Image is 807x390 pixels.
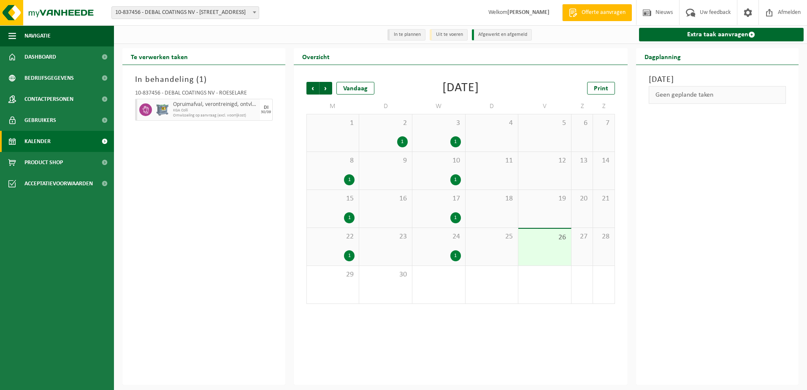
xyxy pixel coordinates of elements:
span: Offerte aanvragen [580,8,628,17]
td: D [359,99,412,114]
span: Print [594,85,608,92]
td: Z [593,99,615,114]
div: 1 [344,250,355,261]
span: 15 [311,194,355,203]
div: 1 [450,250,461,261]
span: 13 [576,156,588,165]
span: 10-837456 - DEBAL COATINGS NV - 8800 ROESELARE, ONLEDEBEEKSTRAAT 9 [111,6,259,19]
span: Acceptatievoorwaarden [24,173,93,194]
a: Offerte aanvragen [562,4,632,21]
span: 11 [470,156,514,165]
h2: Dagplanning [636,48,689,65]
div: 1 [344,212,355,223]
span: 19 [523,194,567,203]
img: PB-AP-0800-MET-02-01 [156,103,169,116]
div: 10-837456 - DEBAL COATINGS NV - ROESELARE [135,90,273,99]
span: 30 [363,270,408,279]
span: 27 [576,232,588,241]
div: 1 [344,174,355,185]
a: Print [587,82,615,95]
span: 1 [199,76,204,84]
span: Omwisseling op aanvraag (excl. voorrijkost) [173,113,258,118]
h3: In behandeling ( ) [135,73,273,86]
span: 18 [470,194,514,203]
span: 12 [523,156,567,165]
span: 7 [597,119,610,128]
div: Vandaag [336,82,374,95]
h2: Overzicht [294,48,338,65]
span: 1 [311,119,355,128]
div: 1 [450,212,461,223]
span: Gebruikers [24,110,56,131]
span: 28 [597,232,610,241]
td: V [518,99,571,114]
h3: [DATE] [649,73,786,86]
span: Kalender [24,131,51,152]
div: DI [264,105,268,110]
span: 17 [417,194,461,203]
span: 9 [363,156,408,165]
span: 21 [597,194,610,203]
td: Z [571,99,593,114]
span: 6 [576,119,588,128]
span: 5 [523,119,567,128]
li: Afgewerkt en afgemeld [472,29,532,41]
span: Navigatie [24,25,51,46]
span: 4 [470,119,514,128]
span: 10-837456 - DEBAL COATINGS NV - 8800 ROESELARE, ONLEDEBEEKSTRAAT 9 [112,7,259,19]
span: Contactpersonen [24,89,73,110]
h2: Te verwerken taken [122,48,196,65]
div: 1 [450,174,461,185]
a: Extra taak aanvragen [639,28,804,41]
span: 29 [311,270,355,279]
strong: [PERSON_NAME] [507,9,550,16]
td: D [466,99,519,114]
span: 23 [363,232,408,241]
span: 8 [311,156,355,165]
td: M [306,99,360,114]
div: 1 [450,136,461,147]
span: 3 [417,119,461,128]
span: 20 [576,194,588,203]
div: [DATE] [442,82,479,95]
span: KGA Colli [173,108,258,113]
span: Bedrijfsgegevens [24,68,74,89]
div: 1 [397,136,408,147]
td: W [412,99,466,114]
div: Geen geplande taken [649,86,786,104]
span: Product Shop [24,152,63,173]
span: Opruimafval, verontreinigd, ontvlambaar [173,101,258,108]
li: In te plannen [387,29,425,41]
span: 16 [363,194,408,203]
span: 2 [363,119,408,128]
div: 30/09 [261,110,271,114]
span: 22 [311,232,355,241]
span: 14 [597,156,610,165]
li: Uit te voeren [430,29,468,41]
span: Dashboard [24,46,56,68]
span: Volgende [320,82,332,95]
span: 25 [470,232,514,241]
span: 10 [417,156,461,165]
span: 26 [523,233,567,242]
span: Vorige [306,82,319,95]
span: 24 [417,232,461,241]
